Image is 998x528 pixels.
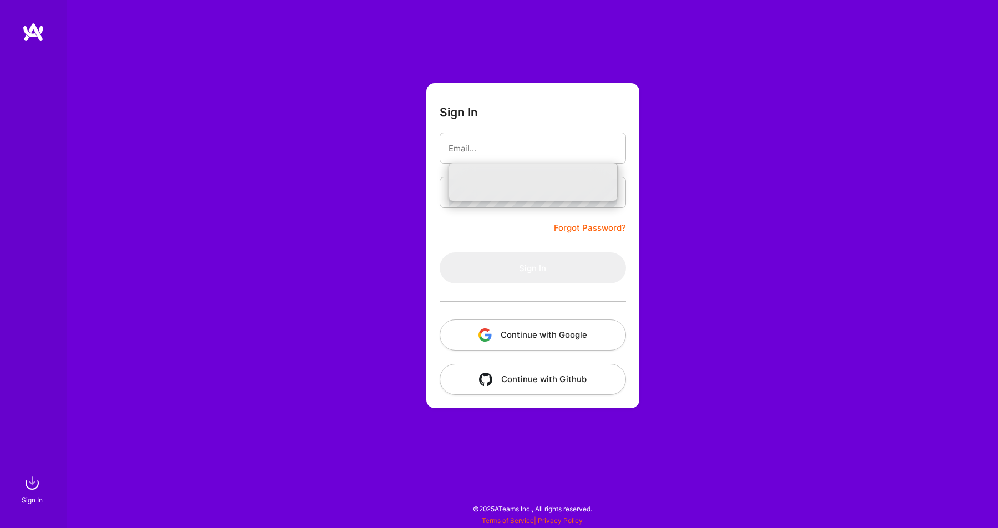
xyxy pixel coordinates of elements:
[479,373,492,386] img: icon
[440,319,626,351] button: Continue with Google
[538,516,583,525] a: Privacy Policy
[23,472,43,506] a: sign inSign In
[440,105,478,119] h3: Sign In
[67,495,998,522] div: © 2025 ATeams Inc., All rights reserved.
[478,328,492,342] img: icon
[22,494,43,506] div: Sign In
[440,252,626,283] button: Sign In
[482,516,583,525] span: |
[22,22,44,42] img: logo
[440,364,626,395] button: Continue with Github
[21,472,43,494] img: sign in
[449,134,617,163] input: Email...
[482,516,534,525] a: Terms of Service
[554,221,626,235] a: Forgot Password?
